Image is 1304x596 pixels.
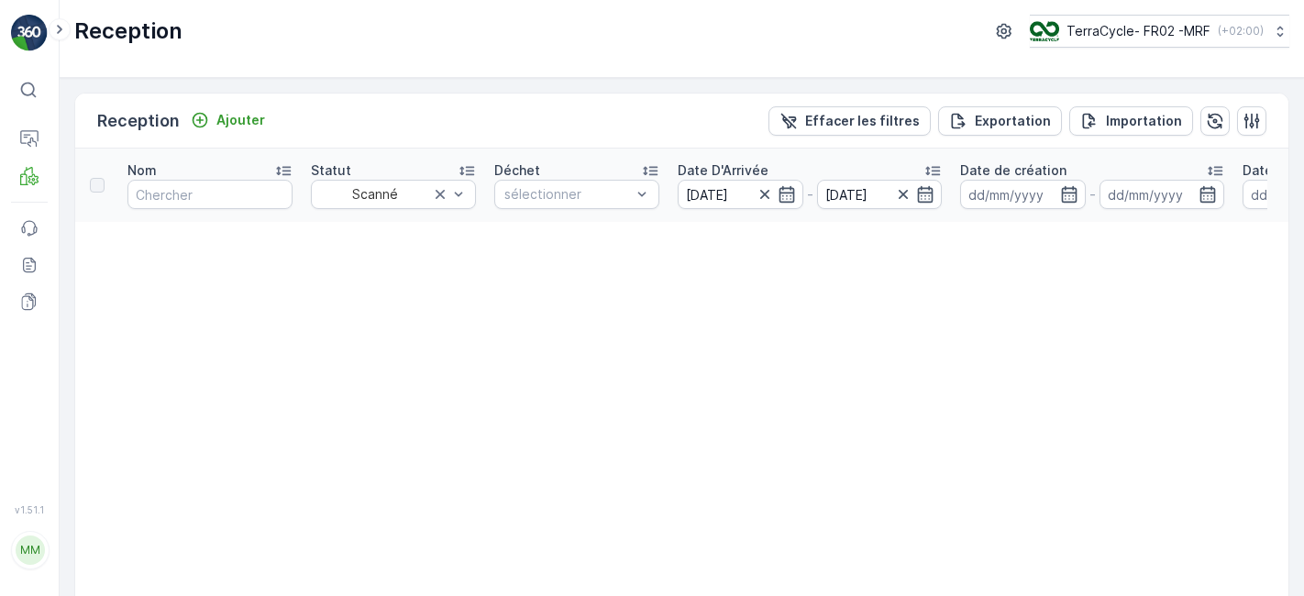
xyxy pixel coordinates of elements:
p: - [1089,183,1096,205]
button: TerraCycle- FR02 -MRF(+02:00) [1030,15,1289,48]
p: Reception [97,108,180,134]
img: logo [11,15,48,51]
p: Statut [311,161,351,180]
p: Effacer les filtres [805,112,920,130]
button: MM [11,519,48,581]
p: Importation [1106,112,1182,130]
button: Exportation [938,106,1062,136]
p: Ajouter [216,111,265,129]
p: Date D'Arrivée [678,161,768,180]
input: dd/mm/yyyy [960,180,1086,209]
span: v 1.51.1 [11,504,48,515]
button: Ajouter [183,109,272,131]
p: sélectionner [504,185,631,204]
p: Reception [74,17,182,46]
input: dd/mm/yyyy [678,180,803,209]
p: ( +02:00 ) [1218,24,1264,39]
input: Chercher [127,180,293,209]
div: MM [16,535,45,565]
img: terracycle.png [1030,21,1059,41]
input: dd/mm/yyyy [817,180,943,209]
p: TerraCycle- FR02 -MRF [1066,22,1210,40]
p: Exportation [975,112,1051,130]
p: Nom [127,161,157,180]
p: Déchet [494,161,540,180]
p: - [807,183,813,205]
input: dd/mm/yyyy [1100,180,1225,209]
p: Date de création [960,161,1066,180]
button: Effacer les filtres [768,106,931,136]
button: Importation [1069,106,1193,136]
